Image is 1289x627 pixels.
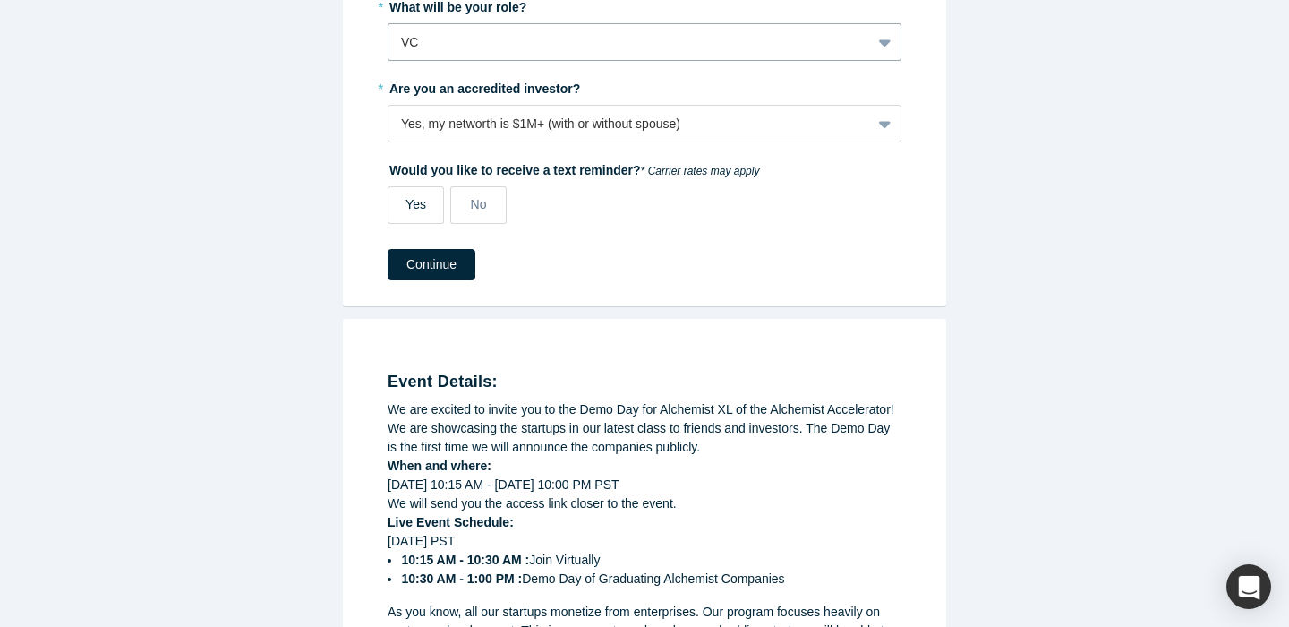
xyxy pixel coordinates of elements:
strong: When and where: [388,459,491,473]
div: [DATE] 10:15 AM - [DATE] 10:00 PM PST [388,476,901,494]
li: Join Virtually [401,551,901,570]
span: No [471,197,487,211]
em: * Carrier rates may apply [641,165,760,177]
button: Continue [388,249,475,280]
div: We will send you the access link closer to the event. [388,494,901,513]
div: We are showcasing the startups in our latest class to friends and investors. The Demo Day is the ... [388,419,901,457]
strong: Live Event Schedule: [388,515,514,529]
label: Would you like to receive a text reminder? [388,155,901,180]
strong: 10:15 AM - 10:30 AM : [401,553,529,567]
strong: 10:30 AM - 1:00 PM : [401,571,522,586]
strong: Event Details: [388,373,498,391]
li: Demo Day of Graduating Alchemist Companies [401,570,901,588]
div: [DATE] PST [388,532,901,588]
div: We are excited to invite you to the Demo Day for Alchemist XL of the Alchemist Accelerator! [388,400,901,419]
span: Yes [405,197,426,211]
label: Are you an accredited investor? [388,73,901,99]
div: Yes, my networth is $1M+ (with or without spouse) [401,115,858,133]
